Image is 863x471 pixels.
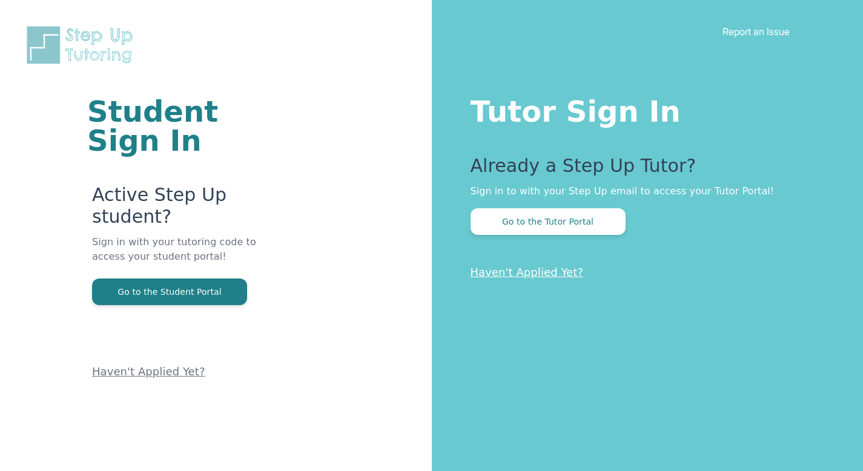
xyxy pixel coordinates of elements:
h1: Student Sign In [87,97,286,155]
a: Go to the Tutor Portal [471,216,626,227]
img: Step Up Tutoring horizontal logo [24,24,141,66]
p: Sign in to with your Step Up email to access your Tutor Portal! [471,184,815,199]
a: Report an Issue [722,25,790,38]
a: Haven't Applied Yet? [92,365,205,378]
a: Go to the Student Portal [92,286,247,297]
button: Go to the Tutor Portal [471,208,626,235]
p: Active Step Up student? [92,184,286,235]
p: Sign in with your tutoring code to access your student portal! [92,235,286,278]
p: Already a Step Up Tutor? [471,155,815,184]
a: Haven't Applied Yet? [471,266,584,278]
button: Go to the Student Portal [92,278,247,305]
h1: Tutor Sign In [471,92,815,126]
